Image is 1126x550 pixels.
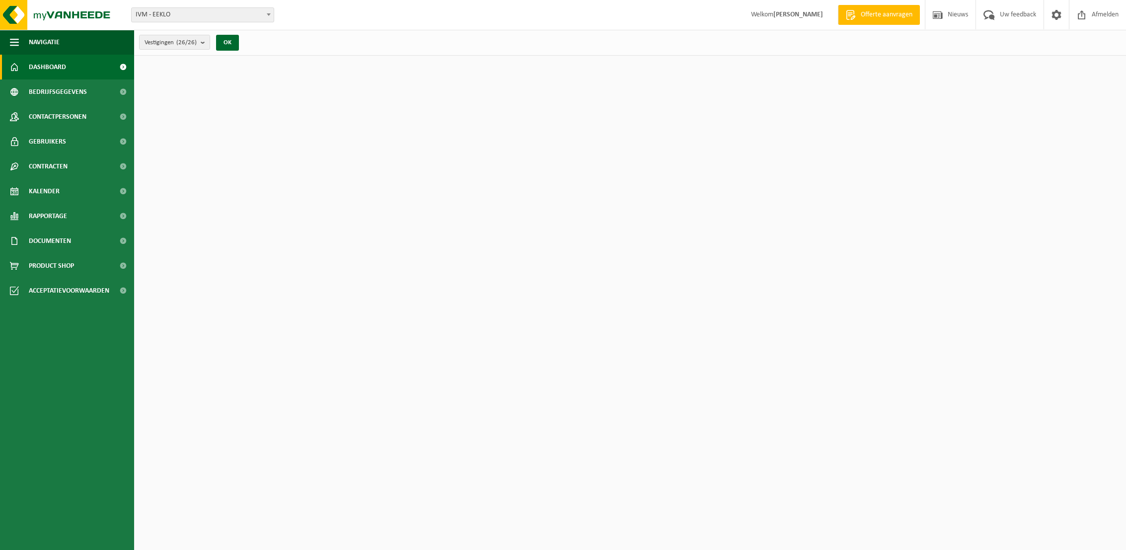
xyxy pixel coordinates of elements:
span: Contactpersonen [29,104,86,129]
span: Navigatie [29,30,60,55]
span: IVM - EEKLO [132,8,274,22]
span: IVM - EEKLO [131,7,274,22]
span: Bedrijfsgegevens [29,79,87,104]
span: Gebruikers [29,129,66,154]
a: Offerte aanvragen [838,5,920,25]
span: Kalender [29,179,60,204]
button: Vestigingen(26/26) [139,35,210,50]
button: OK [216,35,239,51]
span: Dashboard [29,55,66,79]
span: Contracten [29,154,68,179]
strong: [PERSON_NAME] [773,11,823,18]
span: Vestigingen [145,35,197,50]
span: Documenten [29,229,71,253]
span: Product Shop [29,253,74,278]
span: Acceptatievoorwaarden [29,278,109,303]
count: (26/26) [176,39,197,46]
span: Offerte aanvragen [858,10,915,20]
span: Rapportage [29,204,67,229]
